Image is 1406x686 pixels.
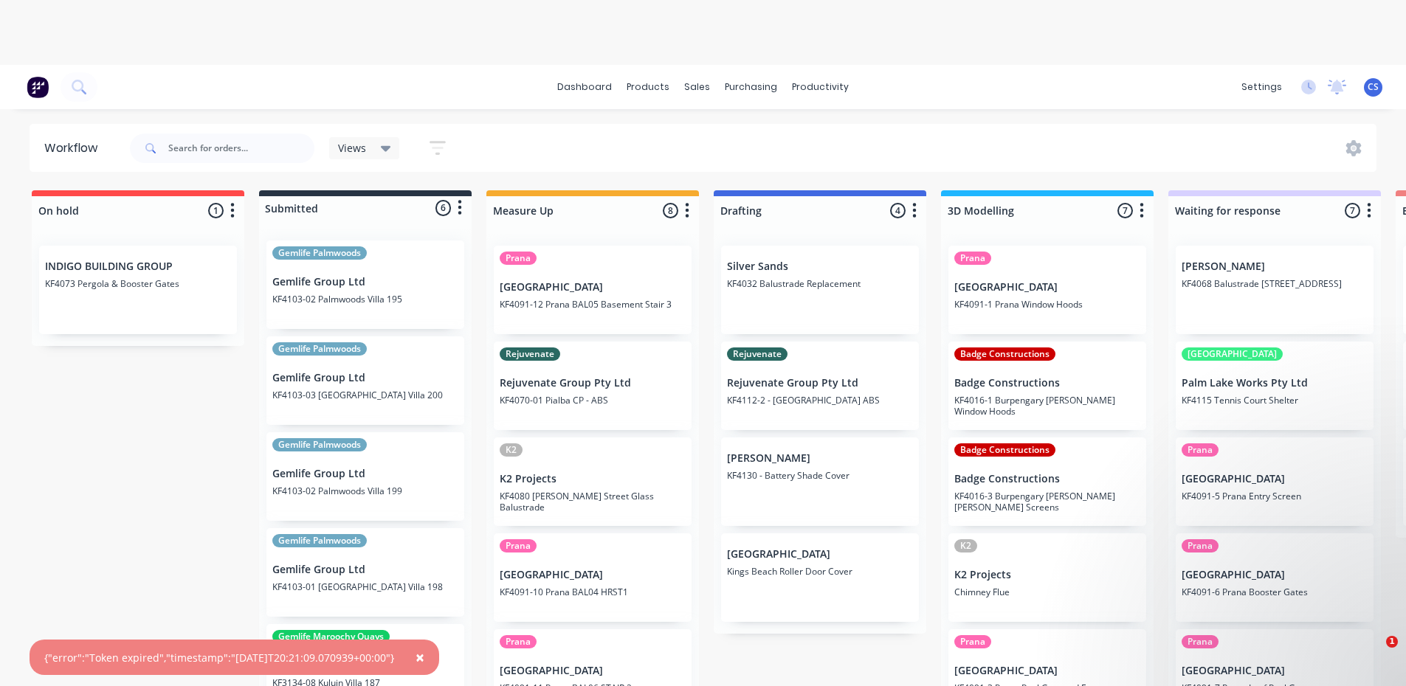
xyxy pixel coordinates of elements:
[272,438,367,451] div: Gemlife Palmwoods
[1368,80,1379,94] span: CS
[272,534,367,547] div: Gemlife Palmwoods
[500,377,686,389] p: Rejuvenate Group Pty Ltd
[500,491,686,513] p: KF4080 [PERSON_NAME] Street Glass Balustrade
[272,485,458,496] p: KF4103-02 Palmwoods Villa 199
[954,635,991,648] div: Prana
[727,452,913,465] p: [PERSON_NAME]
[401,640,439,675] button: Close
[954,377,1140,389] p: Badge Constructions
[500,252,537,265] div: Prana
[1182,377,1368,389] p: Palm Lake Works Pty Ltd
[27,76,49,98] img: Factory
[954,347,1055,361] div: Badge Constructions
[1182,395,1368,406] p: KF4115 Tennis Court Shelter
[1182,347,1283,361] div: [GEOGRAPHIC_DATA]
[266,240,464,329] div: Gemlife PalmwoodsGemlife Group LtdKF4103-02 Palmwoods Villa 195
[1176,246,1374,334] div: [PERSON_NAME]KF4068 Balustrade [STREET_ADDRESS]
[500,635,537,648] div: Prana
[785,76,856,98] div: productivity
[494,246,692,334] div: Prana[GEOGRAPHIC_DATA]KF4091-12 Prana BAL05 Basement Stair 3
[45,278,231,289] p: KF4073 Pergola & Booster Gates
[1176,437,1374,526] div: Prana[GEOGRAPHIC_DATA]KF4091-5 Prana Entry Screen
[500,299,686,310] p: KF4091-12 Prana BAL05 Basement Stair 3
[1182,278,1368,289] p: KF4068 Balustrade [STREET_ADDRESS]
[727,470,913,481] p: KF4130 - Battery Shade Cover
[168,134,314,163] input: Search for orders...
[500,473,686,485] p: K2 Projects
[494,342,692,430] div: RejuvenateRejuvenate Group Pty LtdKF4070-01 Pialba CP - ABS
[954,443,1055,457] div: Badge Constructions
[721,533,919,622] div: [GEOGRAPHIC_DATA]Kings Beach Roller Door Cover
[338,140,366,156] span: Views
[1176,342,1374,430] div: [GEOGRAPHIC_DATA]Palm Lake Works Pty LtdKF4115 Tennis Court Shelter
[954,539,977,552] div: K2
[500,586,686,597] p: KF4091-10 Prana BAL04 HRST1
[727,278,913,289] p: KF4032 Balustrade Replacement
[677,76,717,98] div: sales
[727,377,913,389] p: Rejuvenate Group Pty Ltd
[1176,533,1374,622] div: Prana[GEOGRAPHIC_DATA]KF4091-6 Prana Booster Gates
[948,533,1146,622] div: K2K2 ProjectsChimney Flue
[727,395,913,406] p: KF4112-2 - [GEOGRAPHIC_DATA] ABS
[954,586,1140,597] p: Chimney Flue
[948,437,1146,526] div: Badge ConstructionsBadge ConstructionsKF4016-3 Burpengary [PERSON_NAME] [PERSON_NAME] Screens
[1386,636,1398,648] span: 1
[272,294,458,305] p: KF4103-02 Palmwoods Villa 195
[954,491,1140,513] p: KF4016-3 Burpengary [PERSON_NAME] [PERSON_NAME] Screens
[727,347,788,361] div: Rejuvenate
[266,336,464,425] div: Gemlife PalmwoodsGemlife Group LtdKF4103-03 [GEOGRAPHIC_DATA] Villa 200
[1356,636,1391,671] iframe: Intercom live chat
[727,260,913,273] p: Silver Sands
[1182,443,1219,457] div: Prana
[1182,473,1368,485] p: [GEOGRAPHIC_DATA]
[266,528,464,617] div: Gemlife PalmwoodsGemlife Group LtdKF4103-01 [GEOGRAPHIC_DATA] Villa 198
[500,395,686,406] p: KF4070-01 Pialba CP - ABS
[500,347,560,361] div: Rejuvenate
[45,260,231,273] p: INDIGO BUILDING GROUP
[272,342,367,356] div: Gemlife Palmwoods
[619,76,677,98] div: products
[721,342,919,430] div: RejuvenateRejuvenate Group Pty LtdKF4112-2 - [GEOGRAPHIC_DATA] ABS
[721,437,919,526] div: [PERSON_NAME]KF4130 - Battery Shade Cover
[500,443,523,457] div: K2
[272,276,458,288] p: Gemlife Group Ltd
[954,665,1140,677] p: [GEOGRAPHIC_DATA]
[416,647,424,668] span: ×
[272,581,458,592] p: KF4103-01 [GEOGRAPHIC_DATA] Villa 198
[272,468,458,480] p: Gemlife Group Ltd
[1182,665,1368,677] p: [GEOGRAPHIC_DATA]
[948,342,1146,430] div: Badge ConstructionsBadge ConstructionsKF4016-1 Burpengary [PERSON_NAME] Window Hoods
[721,246,919,334] div: Silver SandsKF4032 Balustrade Replacement
[954,252,991,265] div: Prana
[272,564,458,576] p: Gemlife Group Ltd
[500,665,686,677] p: [GEOGRAPHIC_DATA]
[727,566,913,577] p: Kings Beach Roller Door Cover
[954,473,1140,485] p: Badge Constructions
[948,246,1146,334] div: Prana[GEOGRAPHIC_DATA]KF4091-1 Prana Window Hoods
[500,569,686,581] p: [GEOGRAPHIC_DATA]
[1182,260,1368,273] p: [PERSON_NAME]
[494,437,692,526] div: K2K2 ProjectsKF4080 [PERSON_NAME] Street Glass Balustrade
[727,548,913,561] p: [GEOGRAPHIC_DATA]
[44,139,105,157] div: Workflow
[954,281,1140,294] p: [GEOGRAPHIC_DATA]
[500,539,537,552] div: Prana
[717,76,785,98] div: purchasing
[954,395,1140,417] p: KF4016-1 Burpengary [PERSON_NAME] Window Hoods
[1234,76,1289,98] div: settings
[494,533,692,622] div: Prana[GEOGRAPHIC_DATA]KF4091-10 Prana BAL04 HRST1
[550,76,619,98] a: dashboard
[266,432,464,521] div: Gemlife PalmwoodsGemlife Group LtdKF4103-02 Palmwoods Villa 199
[272,389,458,401] p: KF4103-03 [GEOGRAPHIC_DATA] Villa 200
[272,372,458,384] p: Gemlife Group Ltd
[272,630,390,643] div: Gemlife Maroochy Quays
[954,569,1140,581] p: K2 Projects
[39,246,237,334] div: INDIGO BUILDING GROUPKF4073 Pergola & Booster Gates
[954,299,1140,310] p: KF4091-1 Prana Window Hoods
[500,281,686,294] p: [GEOGRAPHIC_DATA]
[272,246,367,260] div: Gemlife Palmwoods
[1182,491,1368,502] p: KF4091-5 Prana Entry Screen
[1182,539,1219,552] div: Prana
[44,650,394,665] div: {"error":"Token expired","timestamp":"[DATE]T20:21:09.070939+00:00"}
